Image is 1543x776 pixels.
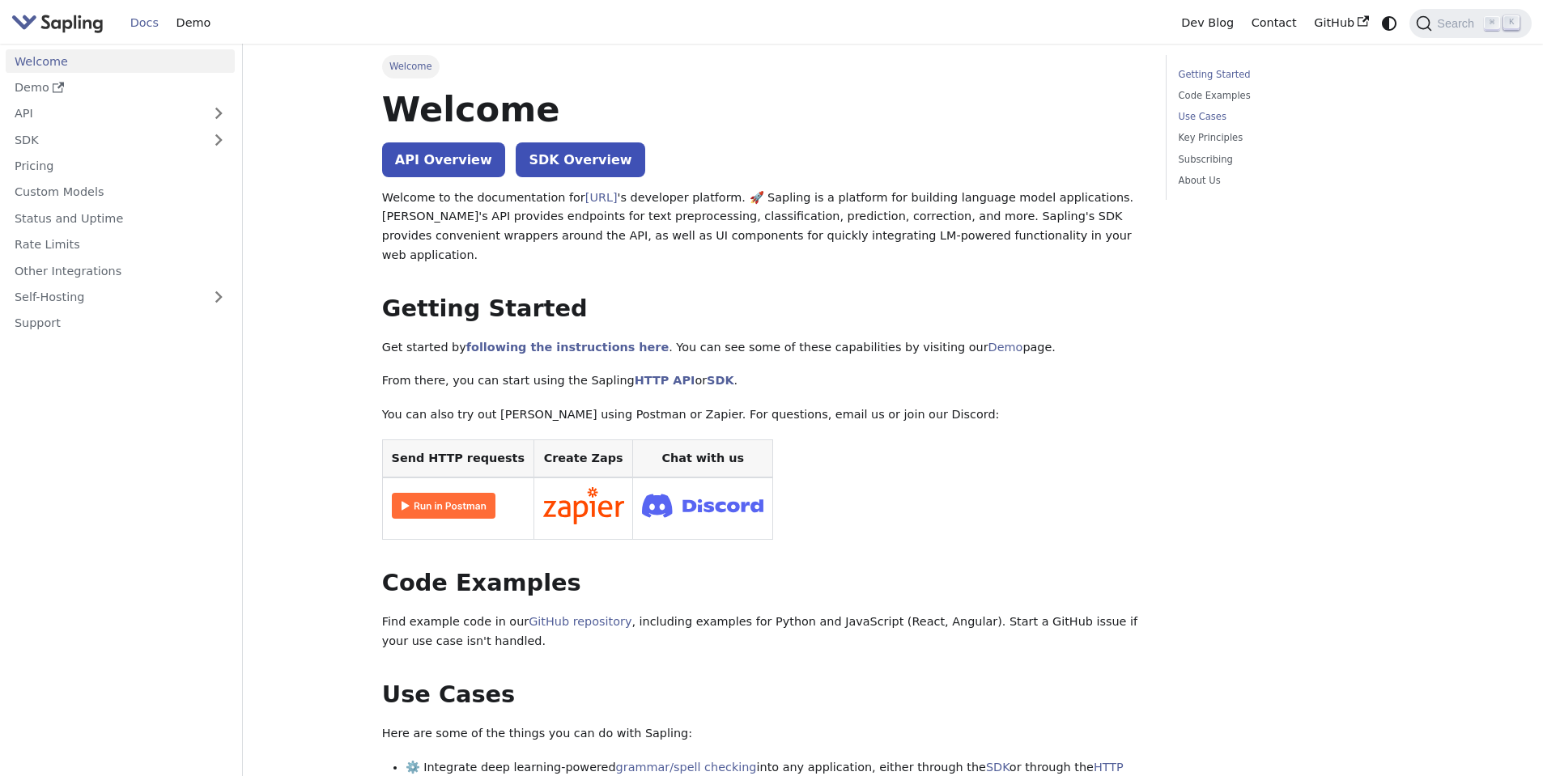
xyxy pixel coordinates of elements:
[616,761,757,774] a: grammar/spell checking
[382,55,440,78] span: Welcome
[382,569,1143,598] h2: Code Examples
[11,11,104,35] img: Sapling.ai
[986,761,1010,774] a: SDK
[382,189,1143,265] p: Welcome to the documentation for 's developer platform. 🚀 Sapling is a platform for building lang...
[1179,152,1398,167] a: Subscribing
[988,341,1023,354] a: Demo
[6,180,235,204] a: Custom Models
[202,102,235,125] button: Expand sidebar category 'API'
[392,493,495,519] img: Run in Postman
[1378,11,1401,35] button: Switch between dark and light mode (currently system mode)
[382,613,1143,651] p: Find example code in our , including examples for Python and JavaScript (React, Angular). Start a...
[543,487,624,524] img: Connect in Zapier
[202,128,235,151] button: Expand sidebar category 'SDK'
[6,233,235,257] a: Rate Limits
[529,615,631,628] a: GitHub repository
[585,191,618,204] a: [URL]
[1172,11,1242,36] a: Dev Blog
[6,312,235,335] a: Support
[382,371,1143,391] p: From there, you can start using the Sapling or .
[633,439,773,477] th: Chat with us
[6,102,202,125] a: API
[382,724,1143,744] p: Here are some of the things you can do with Sapling:
[6,206,235,230] a: Status and Uptime
[168,11,219,36] a: Demo
[1484,16,1500,31] kbd: ⌘
[11,11,109,35] a: Sapling.ai
[6,49,235,73] a: Welcome
[382,295,1143,324] h2: Getting Started
[1243,11,1306,36] a: Contact
[642,489,763,522] img: Join Discord
[1305,11,1377,36] a: GitHub
[382,55,1143,78] nav: Breadcrumbs
[1179,109,1398,125] a: Use Cases
[382,681,1143,710] h2: Use Cases
[382,338,1143,358] p: Get started by . You can see some of these capabilities by visiting our page.
[635,374,695,387] a: HTTP API
[6,259,235,282] a: Other Integrations
[1179,130,1398,146] a: Key Principles
[1409,9,1531,38] button: Search (Command+K)
[6,76,235,100] a: Demo
[533,439,633,477] th: Create Zaps
[382,405,1143,425] p: You can also try out [PERSON_NAME] using Postman or Zapier. For questions, email us or join our D...
[382,87,1143,131] h1: Welcome
[6,286,235,309] a: Self-Hosting
[1179,173,1398,189] a: About Us
[1503,15,1520,30] kbd: K
[1179,88,1398,104] a: Code Examples
[6,128,202,151] a: SDK
[1432,17,1484,30] span: Search
[121,11,168,36] a: Docs
[382,439,533,477] th: Send HTTP requests
[516,142,644,177] a: SDK Overview
[6,155,235,178] a: Pricing
[707,374,733,387] a: SDK
[382,142,505,177] a: API Overview
[1179,67,1398,83] a: Getting Started
[466,341,669,354] a: following the instructions here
